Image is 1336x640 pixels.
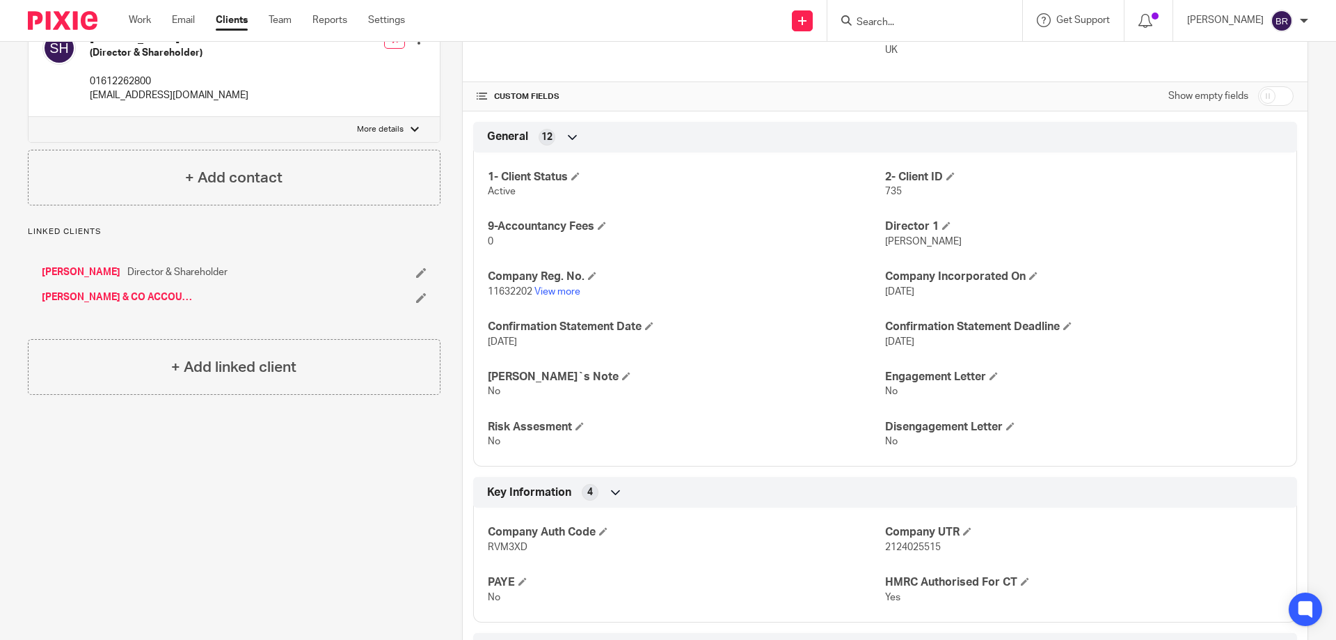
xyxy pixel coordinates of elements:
h4: Engagement Letter [885,370,1282,384]
h4: 9-Accountancy Fees [488,219,885,234]
a: Team [269,13,292,27]
h4: HMRC Authorised For CT [885,575,1282,590]
span: No [885,437,898,446]
input: Search [855,17,980,29]
span: No [885,387,898,396]
span: [PERSON_NAME] [885,237,962,247]
h4: Disengagement Letter [885,420,1282,435]
span: RVM3XD [488,543,527,552]
span: Director & Shareholder [127,265,228,279]
h4: + Add linked client [171,357,296,378]
h4: Company Auth Code [488,525,885,540]
p: More details [357,124,404,135]
a: [PERSON_NAME] [42,265,120,279]
p: [EMAIL_ADDRESS][DOMAIN_NAME] [90,88,248,102]
h5: (Director & Shareholder) [90,46,248,60]
a: Email [172,13,195,27]
h4: PAYE [488,575,885,590]
a: [PERSON_NAME] & CO ACCOUNTANTS LIVERPOOL LIMITED [42,290,196,304]
h4: Company UTR [885,525,1282,540]
p: UK [885,43,1294,57]
span: 12 [541,130,552,144]
span: [DATE] [488,337,517,347]
span: Active [488,187,516,196]
p: 01612262800 [90,75,248,88]
h4: Confirmation Statement Date [488,320,885,334]
h4: CUSTOM FIELDS [477,91,885,102]
span: Yes [885,593,900,602]
span: No [488,387,500,396]
span: No [488,593,500,602]
p: [PERSON_NAME] [1187,13,1264,27]
a: Clients [216,13,248,27]
a: Settings [368,13,405,27]
h4: Risk Assesment [488,420,885,435]
span: [DATE] [885,337,914,347]
span: No [488,437,500,446]
span: 11632202 [488,287,532,297]
h4: Confirmation Statement Deadline [885,320,1282,334]
span: 4 [587,485,593,499]
span: [DATE] [885,287,914,297]
h4: + Add contact [185,167,283,189]
img: svg%3E [42,31,76,65]
span: 735 [885,187,902,196]
label: Show empty fields [1168,89,1248,103]
h4: Company Incorporated On [885,270,1282,284]
img: svg%3E [1271,10,1293,32]
span: 2124025515 [885,543,941,552]
a: Work [129,13,151,27]
span: General [487,130,528,144]
a: Reports [312,13,347,27]
p: Linked clients [28,226,440,237]
span: Key Information [487,485,571,500]
h4: 2- Client ID [885,170,1282,185]
span: 0 [488,237,493,247]
img: Pixie [28,11,97,30]
h4: Director 1 [885,219,1282,234]
h4: Company Reg. No. [488,270,885,284]
h4: [PERSON_NAME]`s Note [488,370,885,384]
a: View more [534,287,580,297]
h4: 1- Client Status [488,170,885,185]
span: Get Support [1056,15,1110,25]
